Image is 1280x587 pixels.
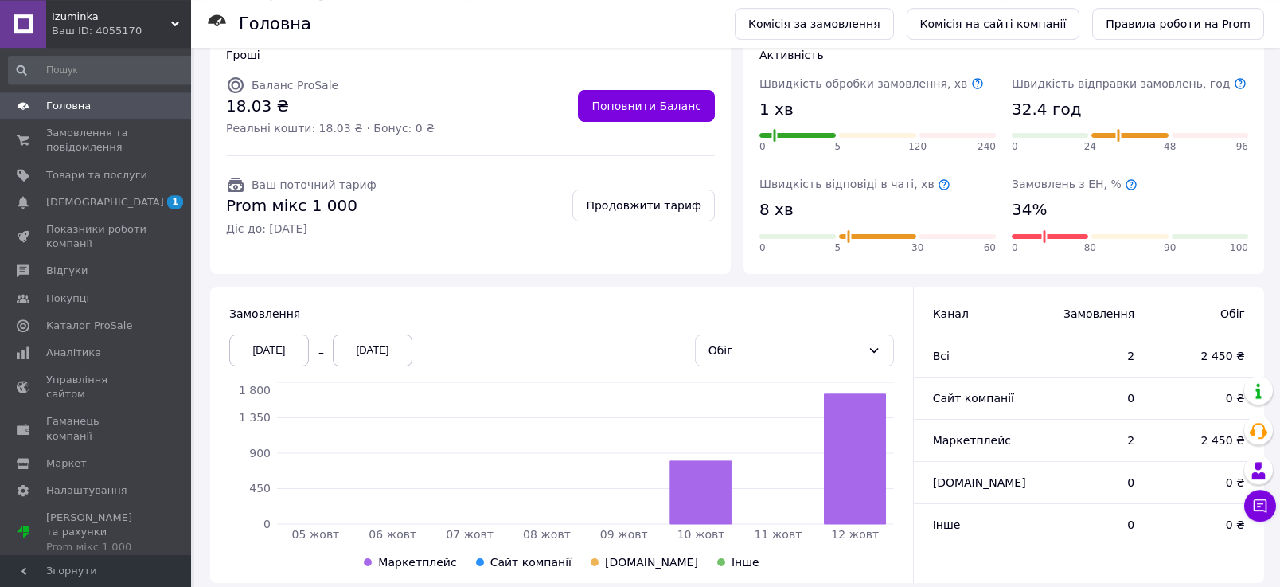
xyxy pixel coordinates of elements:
tspan: 0 [263,518,271,530]
span: Канал [933,307,969,320]
span: Відгуки [46,264,88,278]
span: Баланс ProSale [252,79,338,92]
h1: Головна [239,14,311,33]
div: [DATE] [229,335,309,366]
a: Комісія на сайті компанії [907,8,1080,40]
span: Замовлень з ЕН, % [1012,178,1138,190]
tspan: 08 жовт [523,528,571,541]
span: 0 ₴ [1166,390,1245,406]
span: Обіг [1166,306,1245,322]
span: 2 [1049,432,1134,448]
span: 0 ₴ [1166,517,1245,533]
a: Комісія за замовлення [735,8,894,40]
span: Налаштування [46,483,127,498]
span: 0 [1012,140,1018,154]
span: 80 [1084,241,1096,255]
span: 5 [835,241,841,255]
a: Правила роботи на Prom [1092,8,1264,40]
span: Сайт компанії [490,556,572,569]
span: [PERSON_NAME] та рахунки [46,511,147,554]
span: 34% [1012,198,1047,221]
span: 1 хв [759,98,794,121]
span: Маркетплейс [933,434,1011,447]
span: 32.4 год [1012,98,1081,121]
span: 8 хв [759,198,794,221]
span: Замовлення [1049,306,1134,322]
span: Активність [759,49,824,61]
tspan: 11 жовт [755,528,802,541]
span: Інше [732,556,759,569]
span: Управління сайтом [46,373,147,401]
span: Izuminka [52,10,171,24]
span: Сайт компанії [933,392,1014,405]
span: 100 [1230,241,1248,255]
span: [DEMOGRAPHIC_DATA] [46,195,164,209]
span: Швидкість відправки замовлень, год [1012,77,1247,90]
span: Prom мікс 1 000 [226,194,377,217]
span: Гаманець компанії [46,414,147,443]
span: [DOMAIN_NAME] [605,556,698,569]
span: Інше [933,519,961,531]
span: 0 [1049,517,1134,533]
span: 96 [1236,140,1248,154]
span: Реальні кошти: 18.03 ₴ · Бонус: 0 ₴ [226,120,435,136]
span: 2 450 ₴ [1166,432,1245,448]
span: Товари та послуги [46,168,147,182]
tspan: 900 [249,447,271,460]
tspan: 12 жовт [831,528,879,541]
span: Швидкість відповіді в чаті, хв [759,178,950,190]
span: Головна [46,99,91,113]
tspan: 05 жовт [291,528,339,541]
tspan: 07 жовт [446,528,494,541]
div: [DATE] [333,335,412,366]
span: 48 [1164,140,1176,154]
span: 0 [759,140,766,154]
span: 0 [1049,475,1134,491]
span: Замовлення [229,307,300,320]
span: 2 [1049,348,1134,364]
span: Гроші [226,49,260,61]
span: 0 ₴ [1166,475,1245,491]
span: Всi [933,350,950,362]
a: Поповнити Баланс [578,90,715,122]
span: Діє до: [DATE] [226,221,377,237]
tspan: 09 жовт [600,528,648,541]
tspan: 1 800 [239,384,271,397]
span: 240 [978,140,996,154]
span: Замовлення та повідомлення [46,126,147,155]
span: Показники роботи компанії [46,222,147,251]
span: Маркетплейс [378,556,456,569]
span: 1 [167,195,183,209]
tspan: 1 350 [239,411,271,424]
span: 5 [835,140,841,154]
span: 0 [1049,390,1134,406]
span: Швидкість обробки замовлення, хв [759,77,984,90]
span: 0 [1012,241,1018,255]
div: Ваш ID: 4055170 [52,24,191,38]
span: 24 [1084,140,1096,154]
span: [DOMAIN_NAME] [933,476,1026,489]
button: Чат з покупцем [1244,490,1276,522]
span: 0 [759,241,766,255]
span: Аналітика [46,346,101,360]
span: Ваш поточний тариф [252,178,377,191]
span: 120 [908,140,927,154]
span: Каталог ProSale [46,319,132,333]
span: 2 450 ₴ [1166,348,1245,364]
span: 60 [984,241,996,255]
span: 30 [911,241,923,255]
div: Обіг [708,342,861,359]
tspan: 450 [249,482,271,495]
span: Покупці [46,292,89,306]
div: Prom мікс 1 000 [46,540,147,554]
tspan: 10 жовт [677,528,725,541]
span: 18.03 ₴ [226,95,435,118]
input: Пошук [8,56,208,84]
a: Продовжити тариф [572,190,715,221]
span: 90 [1164,241,1176,255]
tspan: 06 жовт [369,528,416,541]
span: Маркет [46,456,87,471]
